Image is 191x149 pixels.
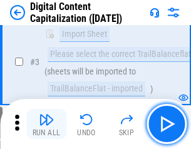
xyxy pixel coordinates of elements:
button: Run All [26,109,66,139]
img: Settings menu [166,5,181,20]
span: # 3 [30,57,39,67]
img: Back [10,5,25,20]
img: Support [150,8,160,18]
div: Undo [77,129,96,136]
button: Undo [66,109,106,139]
div: Skip [119,129,135,136]
div: Import Sheet [59,27,110,42]
div: Run All [33,129,61,136]
img: Main button [157,114,177,134]
img: Run All [39,112,54,127]
img: Undo [79,112,94,127]
button: Skip [106,109,147,139]
div: TrailBalanceFlat - imported [48,81,145,96]
div: Digital Content Capitalization ([DATE]) [30,1,145,24]
img: Skip [119,112,134,127]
